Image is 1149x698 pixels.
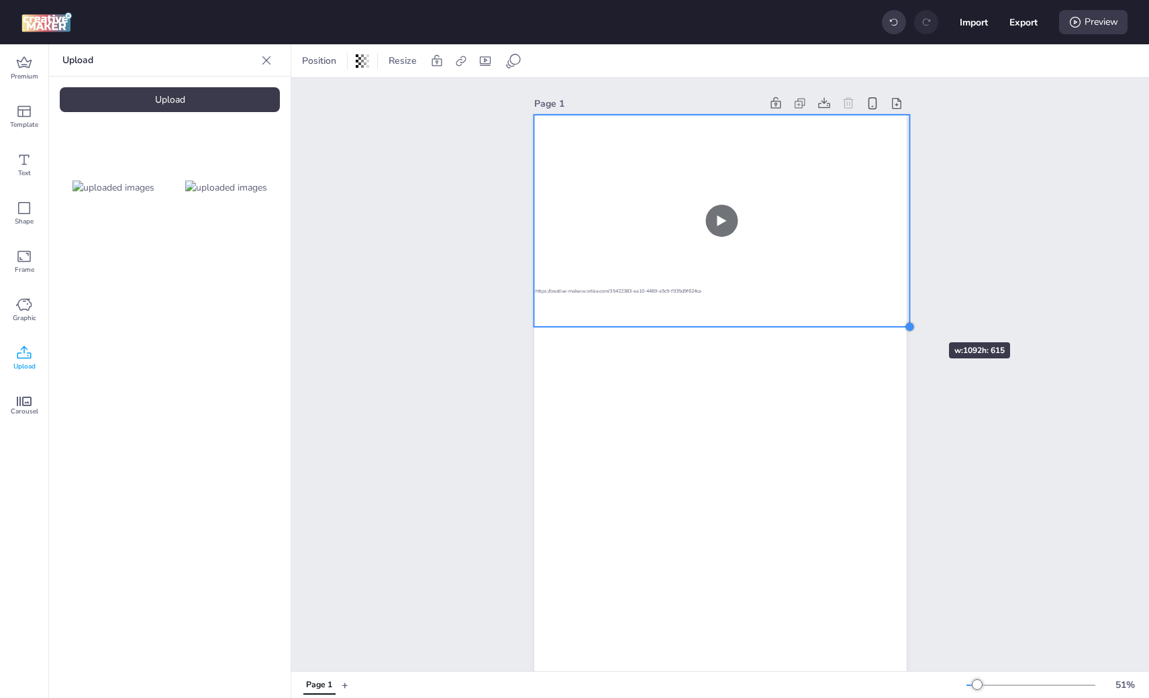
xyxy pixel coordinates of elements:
[11,71,38,82] span: Premium
[297,673,342,697] div: Tabs
[534,97,761,111] div: Page 1
[1009,8,1038,36] button: Export
[960,8,988,36] button: Import
[1059,10,1128,34] div: Preview
[18,168,31,179] span: Text
[13,361,36,372] span: Upload
[62,44,256,77] p: Upload
[949,342,1010,358] div: w: 1092 h: 615
[60,87,280,112] div: Upload
[299,54,339,68] span: Position
[185,181,267,195] img: uploaded images
[386,54,419,68] span: Resize
[306,679,332,691] div: Page 1
[72,181,154,195] img: uploaded images
[21,12,72,32] img: logo Creative Maker
[13,313,36,323] span: Graphic
[10,119,38,130] span: Template
[15,264,34,275] span: Frame
[15,216,34,227] span: Shape
[342,673,348,697] button: +
[11,406,38,417] span: Carousel
[1109,678,1141,692] div: 51 %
